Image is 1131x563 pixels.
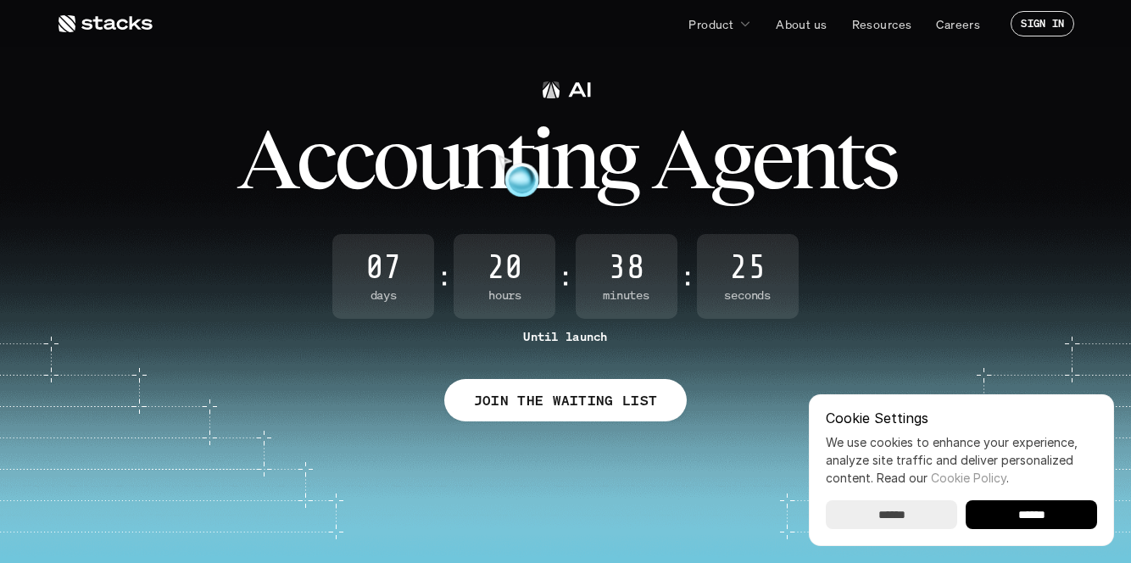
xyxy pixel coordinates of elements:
a: About us [766,8,837,39]
span: 07 [332,251,434,285]
span: n [460,120,506,197]
span: Seconds [697,288,799,303]
p: About us [776,15,827,33]
span: c [334,120,372,197]
span: t [506,120,531,197]
p: JOIN THE WAITING LIST [474,388,658,413]
p: SIGN IN [1021,18,1064,30]
span: n [550,120,596,197]
span: o [372,120,415,197]
strong: : [559,262,571,291]
p: Resources [852,15,912,33]
p: Product [688,15,733,33]
span: Days [332,288,434,303]
span: A [237,120,296,197]
span: A [651,120,710,197]
span: i [531,120,550,197]
p: Careers [936,15,980,33]
span: g [596,120,637,197]
a: SIGN IN [1011,11,1074,36]
span: g [710,120,751,197]
span: 38 [576,251,677,285]
span: t [836,120,861,197]
p: Cookie Settings [826,411,1097,425]
a: Resources [842,8,922,39]
strong: : [437,262,450,291]
span: 25 [697,251,799,285]
p: We use cookies to enhance your experience, analyze site traffic and deliver personalized content. [826,433,1097,487]
a: Careers [926,8,990,39]
span: Read our . [877,471,1009,485]
span: e [751,120,790,197]
a: Cookie Policy [931,471,1006,485]
strong: : [681,262,694,291]
span: Hours [454,288,555,303]
span: c [296,120,334,197]
span: u [415,120,460,197]
span: s [861,120,895,197]
span: Minutes [576,288,677,303]
span: 20 [454,251,555,285]
span: n [790,120,836,197]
